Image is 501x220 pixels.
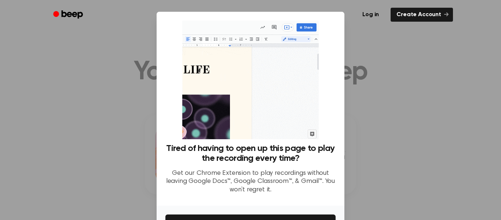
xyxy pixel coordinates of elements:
[391,8,453,22] a: Create Account
[48,8,89,22] a: Beep
[355,6,386,23] a: Log in
[165,169,336,194] p: Get our Chrome Extension to play recordings without leaving Google Docs™, Google Classroom™, & Gm...
[165,144,336,163] h3: Tired of having to open up this page to play the recording every time?
[182,21,318,139] img: Beep extension in action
